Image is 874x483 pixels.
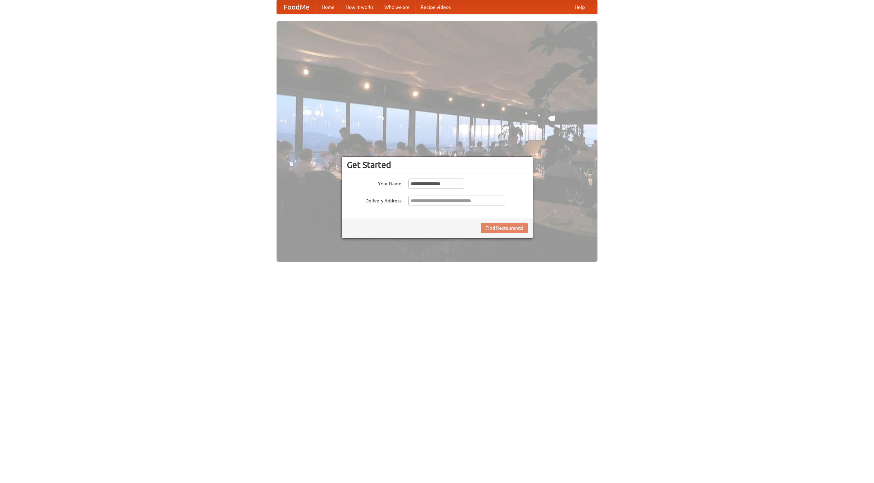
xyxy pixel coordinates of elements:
a: FoodMe [277,0,316,14]
a: Home [316,0,340,14]
a: How it works [340,0,379,14]
label: Delivery Address [347,196,401,204]
a: Who we are [379,0,415,14]
h3: Get Started [347,160,528,170]
a: Recipe videos [415,0,456,14]
button: Find Restaurants! [481,223,528,233]
a: Help [569,0,590,14]
label: Your Name [347,179,401,187]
